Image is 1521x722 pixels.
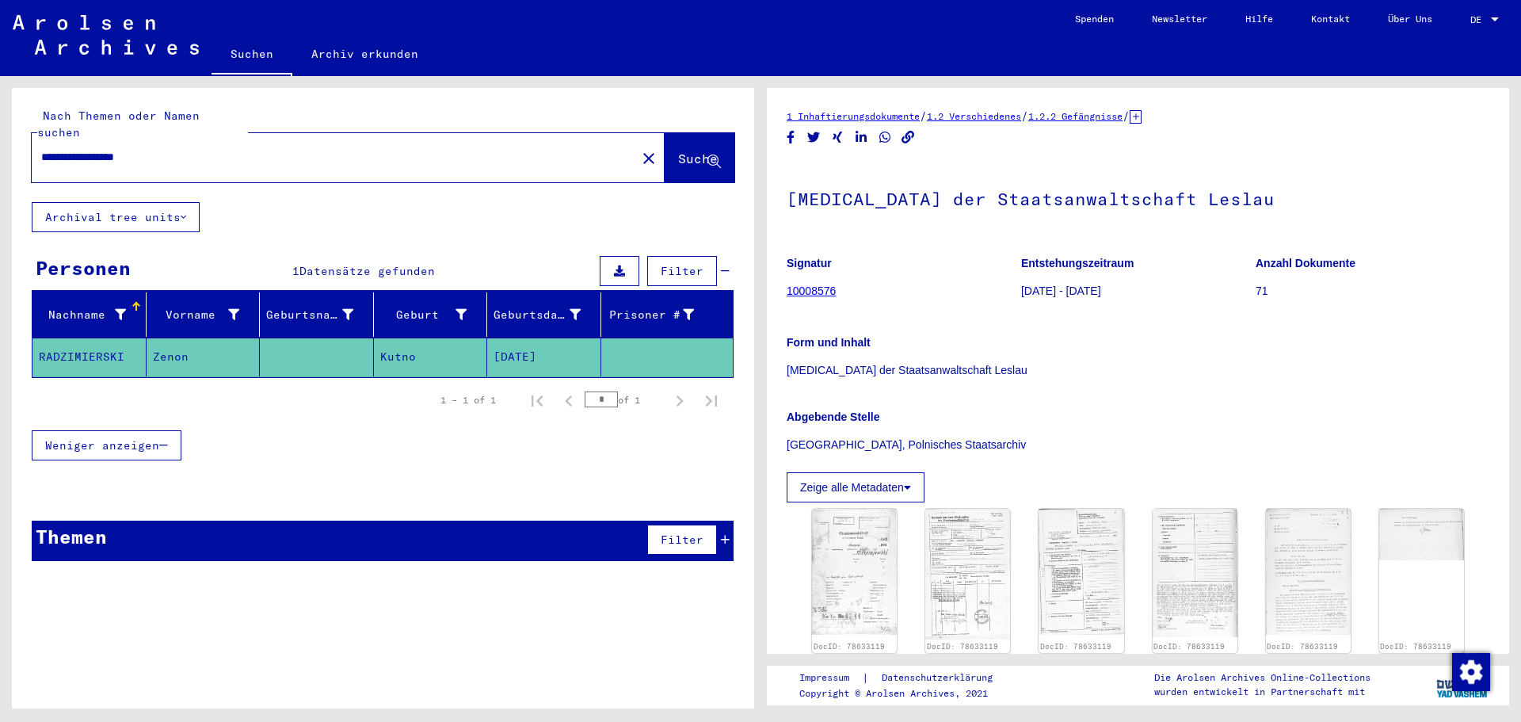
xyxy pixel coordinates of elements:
span: Filter [661,264,703,278]
p: 71 [1256,283,1489,300]
mat-icon: close [639,149,658,168]
img: 005.jpg [1266,509,1351,635]
a: DocID: 78633119 [1040,642,1111,651]
button: Weniger anzeigen [32,430,181,460]
mat-header-cell: Geburtsname [260,292,374,337]
span: DE [1470,14,1488,25]
button: Filter [647,256,717,286]
b: Anzahl Dokumente [1256,257,1355,269]
p: wurden entwickelt in Partnerschaft mit [1154,685,1370,699]
img: 004.jpg [1153,509,1237,637]
span: / [1021,109,1028,123]
div: Geburtsname [266,302,373,327]
span: / [920,109,927,123]
div: Vorname [153,307,240,323]
b: Form und Inhalt [787,336,871,349]
b: Signatur [787,257,832,269]
button: Archival tree units [32,202,200,232]
button: Suche [665,133,734,182]
img: 006.jpg [1379,509,1464,560]
p: Die Arolsen Archives Online-Collections [1154,670,1370,685]
span: / [1123,109,1130,123]
button: Share on WhatsApp [877,128,894,147]
a: Impressum [799,670,862,686]
a: 1.2.2 Gefängnisse [1028,110,1123,122]
div: Zustimmung ändern [1451,652,1489,690]
a: DocID: 78633119 [1267,642,1338,651]
div: Nachname [39,302,146,327]
span: Filter [661,533,703,547]
div: Personen [36,254,131,282]
div: | [799,670,1012,686]
a: 1.2 Verschiedenes [927,110,1021,122]
div: Themen [36,522,107,551]
p: Copyright © Arolsen Archives, 2021 [799,686,1012,701]
img: 002.jpg [925,509,1010,640]
div: Geburt‏ [380,302,487,327]
mat-label: Nach Themen oder Namen suchen [37,109,200,139]
div: Prisoner # [608,302,715,327]
div: Geburt‏ [380,307,467,323]
h1: [MEDICAL_DATA] der Staatsanwaltschaft Leslau [787,162,1489,232]
button: Copy link [900,128,917,147]
a: DocID: 78633119 [1153,642,1225,651]
button: Share on Facebook [783,128,799,147]
span: Datensätze gefunden [299,264,435,278]
mat-header-cell: Geburt‏ [374,292,488,337]
button: Clear [633,142,665,174]
a: Archiv erkunden [292,35,437,73]
button: Share on LinkedIn [853,128,870,147]
b: Abgebende Stelle [787,411,879,423]
p: [DATE] - [DATE] [1021,283,1255,300]
button: Zeige alle Metadaten [787,472,924,502]
img: 003.jpg [1039,509,1123,634]
a: DocID: 78633119 [814,642,885,651]
b: Entstehungszeitraum [1021,257,1134,269]
div: Nachname [39,307,126,323]
mat-header-cell: Geburtsdatum [487,292,601,337]
mat-cell: RADZIMIERSKI [32,338,147,376]
img: 001.jpg [812,509,897,635]
p: [MEDICAL_DATA] der Staatsanwaltschaft Leslau [787,362,1489,379]
mat-header-cell: Nachname [32,292,147,337]
span: 1 [292,264,299,278]
button: Filter [647,525,717,555]
div: Geburtsname [266,307,353,323]
a: Datenschutzerklärung [869,670,1012,686]
button: Previous page [553,384,585,416]
span: Weniger anzeigen [45,438,159,453]
button: Last page [696,384,727,416]
a: Suchen [212,35,292,76]
mat-cell: [DATE] [487,338,601,376]
img: Zustimmung ändern [1452,653,1490,691]
div: Geburtsdatum [494,302,600,327]
button: Share on Twitter [806,128,822,147]
div: Geburtsdatum [494,307,581,323]
a: DocID: 78633119 [927,642,998,651]
mat-cell: Kutno [374,338,488,376]
a: DocID: 78633119 [1380,642,1451,651]
mat-cell: Zenon [147,338,261,376]
a: 1 Inhaftierungsdokumente [787,110,920,122]
div: Vorname [153,302,260,327]
div: of 1 [585,392,664,407]
mat-header-cell: Vorname [147,292,261,337]
button: Share on Xing [829,128,846,147]
span: Suche [678,151,718,166]
button: Next page [664,384,696,416]
img: Arolsen_neg.svg [13,15,199,55]
button: First page [521,384,553,416]
mat-header-cell: Prisoner # [601,292,734,337]
p: [GEOGRAPHIC_DATA], Polnisches Staatsarchiv [787,437,1489,453]
div: 1 – 1 of 1 [440,393,496,407]
img: yv_logo.png [1433,665,1492,705]
div: Prisoner # [608,307,695,323]
a: 10008576 [787,285,836,297]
